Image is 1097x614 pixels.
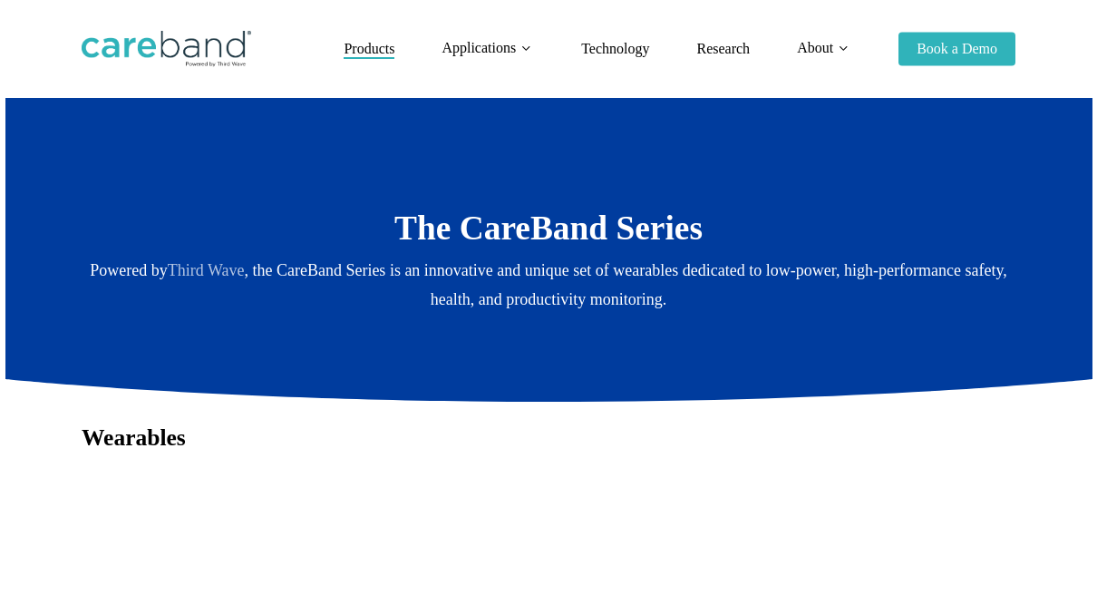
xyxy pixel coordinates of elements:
[797,40,833,55] span: About
[581,41,649,56] span: Technology
[797,41,851,56] a: About
[82,424,1015,453] h3: Wearables
[344,41,394,56] span: Products
[696,41,750,56] span: Research
[168,261,245,279] a: Third Wave
[917,41,997,56] span: Book a Demo
[344,42,394,56] a: Products
[898,42,1015,56] a: Book a Demo
[82,208,1015,249] h2: The CareBand Series
[581,42,649,56] a: Technology
[82,256,1015,314] p: Powered by , the CareBand Series is an innovative and unique set of wearables dedicated to low-po...
[696,42,750,56] a: Research
[442,40,516,55] span: Applications
[82,31,251,67] img: CareBand
[442,41,534,56] a: Applications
